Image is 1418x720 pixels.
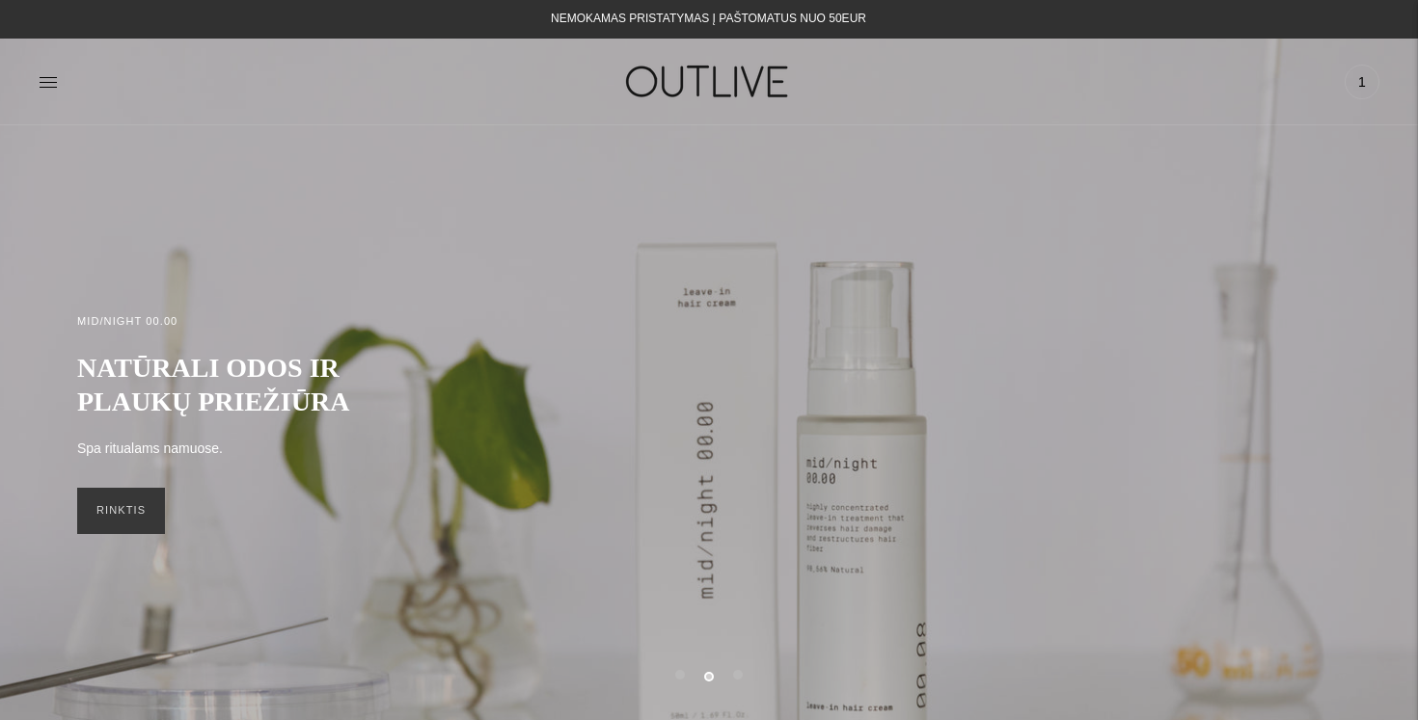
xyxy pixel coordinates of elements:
a: 1 [1345,61,1379,103]
button: Move carousel to slide 1 [675,670,685,680]
h2: NATŪRALI ODOS IR PLAUKŲ PRIEŽIŪRA [77,351,415,418]
button: Move carousel to slide 3 [733,670,743,680]
button: Move carousel to slide 2 [704,672,714,681]
h2: MID/NIGHT 00.00 [77,312,177,332]
span: 1 [1349,68,1376,95]
div: NEMOKAMAS PRISTATYMAS Į PAŠTOMATUS NUO 50EUR [551,8,866,31]
img: OUTLIVE [588,48,830,115]
a: RINKTIS [77,488,165,534]
p: Spa ritualams namuose. [77,438,223,461]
